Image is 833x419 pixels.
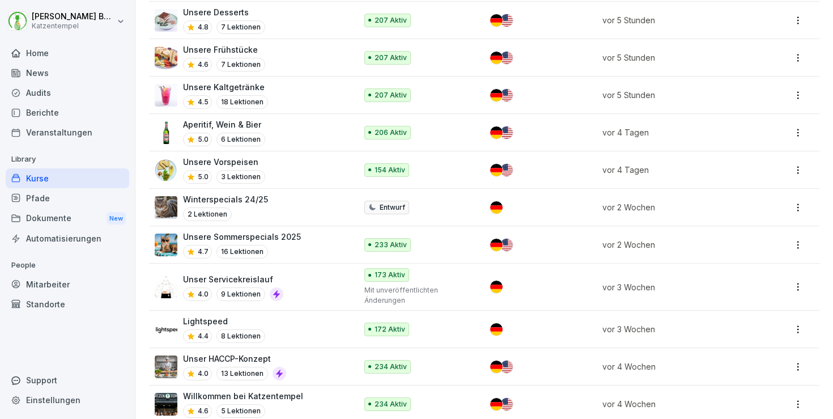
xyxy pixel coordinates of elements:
[6,103,129,122] a: Berichte
[198,97,209,107] p: 4.5
[155,234,177,256] img: tq9m61t15lf2zt9mx622xkq2.png
[490,281,503,293] img: de.svg
[490,52,503,64] img: de.svg
[107,212,126,225] div: New
[155,393,177,416] img: bfxihpyegxharsbvixxs1pbj.png
[602,281,750,293] p: vor 3 Wochen
[216,329,265,343] p: 8 Lektionen
[155,159,177,181] img: hk6n0y9qhh48bqa8yzt6q7ea.png
[490,126,503,139] img: de.svg
[490,398,503,410] img: de.svg
[183,118,265,130] p: Aperitif, Wein & Bier
[216,133,265,146] p: 6 Lektionen
[183,193,268,205] p: Winterspecials 24/25
[500,398,513,410] img: us.svg
[183,353,286,365] p: Unser HACCP-Konzept
[32,22,114,30] p: Katzentempel
[155,84,177,107] img: o65mqm5zu8kk6iyyifda1ab1.png
[490,14,503,27] img: de.svg
[198,22,209,32] p: 4.8
[216,170,265,184] p: 3 Lektionen
[183,44,265,56] p: Unsere Frühstücke
[216,404,265,418] p: 5 Lektionen
[198,289,209,299] p: 4.0
[602,239,750,251] p: vor 2 Wochen
[198,172,209,182] p: 5.0
[155,318,177,341] img: k6y1pgdqkvl9m5hj1q85hl9v.png
[490,323,503,336] img: de.svg
[375,324,405,335] p: 172 Aktiv
[6,370,129,390] div: Support
[602,361,750,373] p: vor 4 Wochen
[155,9,177,32] img: uk78nzme8od8c10kt62qgexg.png
[155,196,177,219] img: xcl3w2djvx90uyxo6l29dphx.png
[6,188,129,208] a: Pfade
[375,53,407,63] p: 207 Aktiv
[602,89,750,101] p: vor 5 Stunden
[500,239,513,251] img: us.svg
[198,369,209,379] p: 4.0
[500,14,513,27] img: us.svg
[375,15,407,26] p: 207 Aktiv
[183,6,265,18] p: Unsere Desserts
[602,126,750,138] p: vor 4 Tagen
[6,274,129,294] a: Mitarbeiter
[198,247,209,257] p: 4.7
[602,201,750,213] p: vor 2 Wochen
[6,150,129,168] p: Library
[375,399,407,409] p: 234 Aktiv
[32,12,114,22] p: [PERSON_NAME] Benedix
[6,228,129,248] a: Automatisierungen
[500,126,513,139] img: us.svg
[6,43,129,63] a: Home
[602,14,750,26] p: vor 5 Stunden
[183,390,303,402] p: Willkommen bei Katzentempel
[490,361,503,373] img: de.svg
[375,90,407,100] p: 207 Aktiv
[500,89,513,101] img: us.svg
[183,273,283,285] p: Unser Servicekreislauf
[6,63,129,83] a: News
[490,239,503,251] img: de.svg
[183,231,301,243] p: Unsere Sommerspecials 2025
[6,208,129,229] div: Dokumente
[602,323,750,335] p: vor 3 Wochen
[155,276,177,298] img: s5qnd9q1m875ulmi6z3g1v03.png
[375,270,405,280] p: 173 Aktiv
[183,208,232,221] p: 2 Lektionen
[490,164,503,176] img: de.svg
[198,406,209,416] p: 4.6
[500,52,513,64] img: us.svg
[6,390,129,410] a: Einstellungen
[216,20,265,34] p: 7 Lektionen
[500,361,513,373] img: us.svg
[216,58,265,71] p: 7 Lektionen
[602,398,750,410] p: vor 4 Wochen
[380,202,405,213] p: Entwurf
[375,128,407,138] p: 206 Aktiv
[6,208,129,229] a: DokumenteNew
[375,240,407,250] p: 233 Aktiv
[6,168,129,188] a: Kurse
[6,122,129,142] a: Veranstaltungen
[375,362,407,372] p: 234 Aktiv
[602,164,750,176] p: vor 4 Tagen
[490,89,503,101] img: de.svg
[6,83,129,103] a: Audits
[216,287,265,301] p: 9 Lektionen
[155,355,177,378] img: mlsleav921hxy3akyctmymka.png
[6,256,129,274] p: People
[6,294,129,314] a: Standorte
[500,164,513,176] img: us.svg
[155,46,177,69] img: xjb5akufvkicg26u72a6ikpa.png
[364,285,471,306] p: Mit unveröffentlichten Änderungen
